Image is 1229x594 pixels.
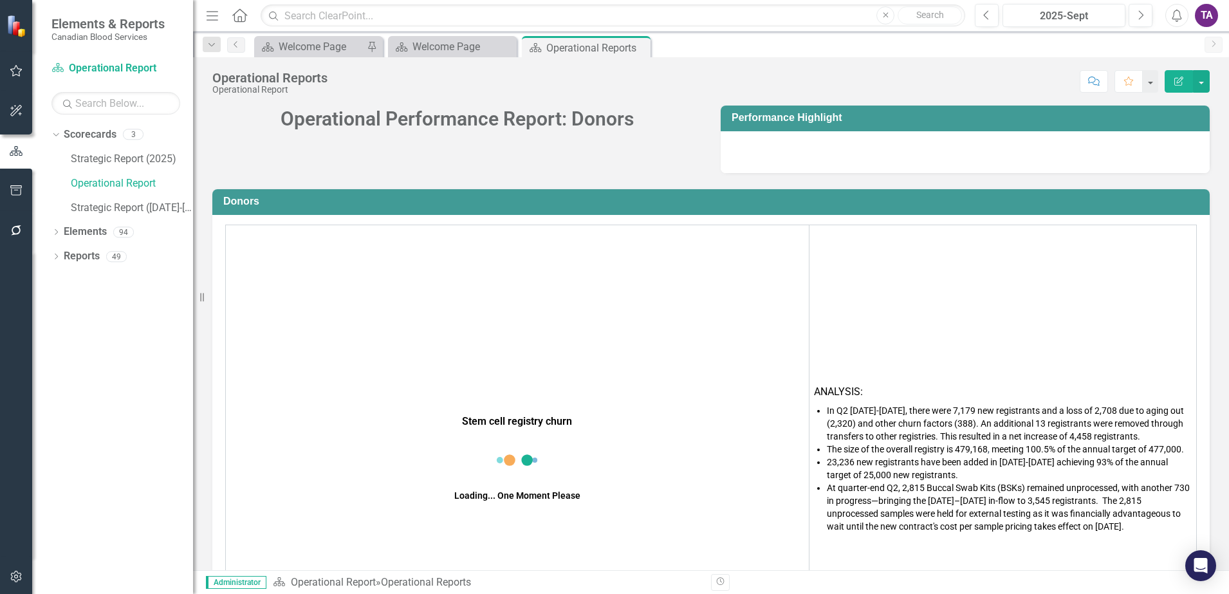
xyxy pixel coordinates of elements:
a: Welcome Page [257,39,364,55]
button: Search [898,6,962,24]
span: Administrator [206,576,266,589]
img: ClearPoint Strategy [6,15,29,37]
span: Stem cell registry churn [462,415,572,427]
h3: Performance Highlight [732,112,1203,124]
button: TA [1195,4,1218,27]
span: Operational Performance Report: Donors [281,107,634,130]
span: Search [916,10,944,20]
div: 49 [106,251,127,262]
a: Scorecards [64,127,116,142]
span: The size of the overall registry is 479,168 meeting 100.5% of the annual target of 477,000. [827,444,1184,454]
span: 23,236 new registrants have been added in [DATE]-[DATE] achieving 93% of the annual target of 25,... [827,457,1168,480]
div: Operational Reports [212,71,328,85]
div: » [273,575,701,590]
a: Welcome Page [391,39,513,55]
a: Operational Report [51,61,180,76]
small: Canadian Blood Services [51,32,165,42]
div: Operational Report [212,85,328,95]
span: At quarter-end Q2, 2,815 Buccal Swab Kits (BSKs) remained unprocessed, with another 730 in progre... [827,483,1190,532]
span: In Q2 [DATE]-[DATE], there were 7,179 new registrants and a loss of 2,708 due to aging out (2,320... [827,405,1184,441]
button: 2025-Sept [1003,4,1125,27]
a: Reports [64,249,100,264]
span: ANALYSIS: [814,385,863,398]
input: Search ClearPoint... [261,5,965,27]
a: Operational Report [291,576,376,588]
div: Operational Reports [381,576,471,588]
div: Open Intercom Messenger [1185,550,1216,581]
input: Search Below... [51,92,180,115]
div: Loading... One Moment Please [454,489,580,502]
div: 2025-Sept [1007,8,1121,24]
a: Strategic Report (2025) [71,152,193,167]
div: Operational Reports [546,40,647,56]
div: 3 [123,129,143,140]
div: 94 [113,227,134,237]
h3: Donors [223,196,1203,207]
a: Operational Report [71,176,193,191]
span: , [988,444,990,454]
div: Welcome Page [279,39,364,55]
a: Strategic Report ([DATE]-[DATE]) (Archive) [71,201,193,216]
span: Elements & Reports [51,16,165,32]
a: Elements [64,225,107,239]
div: Welcome Page [412,39,513,55]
